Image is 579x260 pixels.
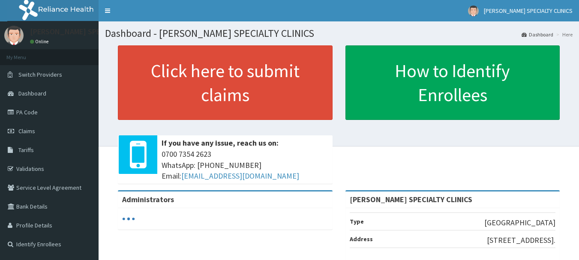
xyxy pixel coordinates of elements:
a: Click here to submit claims [118,45,333,120]
svg: audio-loading [122,212,135,225]
span: Claims [18,127,35,135]
b: Type [350,218,364,225]
a: Online [30,39,51,45]
span: [PERSON_NAME] SPECIALTY CLINICS [484,7,573,15]
b: Address [350,235,373,243]
img: User Image [468,6,479,16]
p: [GEOGRAPHIC_DATA] [484,217,555,228]
li: Here [554,31,573,38]
img: User Image [4,26,24,45]
p: [STREET_ADDRESS]. [487,235,555,246]
h1: Dashboard - [PERSON_NAME] SPECIALTY CLINICS [105,28,573,39]
a: Dashboard [522,31,553,38]
span: Tariffs [18,146,34,154]
p: [PERSON_NAME] SPECIALTY CLINICS [30,28,150,36]
a: [EMAIL_ADDRESS][DOMAIN_NAME] [181,171,299,181]
strong: [PERSON_NAME] SPECIALTY CLINICS [350,194,472,204]
span: 0700 7354 2623 WhatsApp: [PHONE_NUMBER] Email: [162,149,328,182]
span: Dashboard [18,90,46,97]
b: Administrators [122,194,174,204]
a: How to Identify Enrollees [345,45,560,120]
span: Switch Providers [18,71,62,78]
b: If you have any issue, reach us on: [162,138,279,148]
